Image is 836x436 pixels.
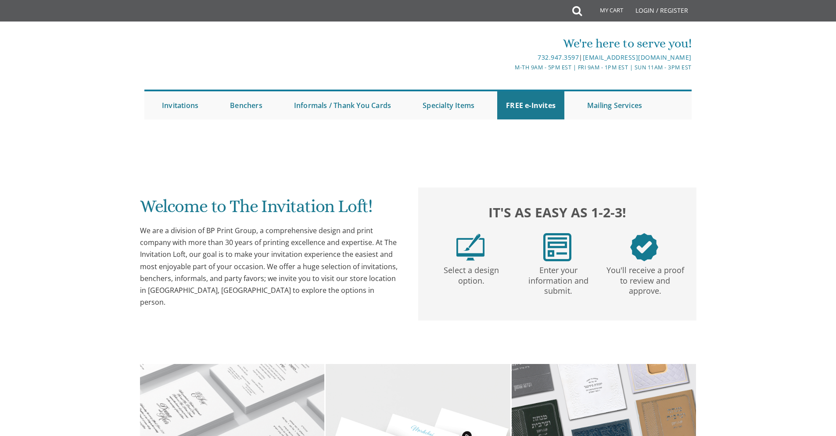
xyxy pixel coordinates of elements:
img: step2.png [543,233,571,261]
a: Benchers [221,91,271,119]
p: You'll receive a proof to review and approve. [603,261,687,296]
div: We are a division of BP Print Group, a comprehensive design and print company with more than 30 y... [140,225,401,308]
div: We're here to serve you! [327,35,692,52]
h1: Welcome to The Invitation Loft! [140,197,401,223]
div: | [327,52,692,63]
a: Informals / Thank You Cards [285,91,400,119]
img: step1.png [456,233,484,261]
a: FREE e-Invites [497,91,564,119]
p: Enter your information and submit. [517,261,600,296]
a: My Cart [581,1,629,23]
a: Specialty Items [414,91,483,119]
a: Mailing Services [578,91,651,119]
p: Select a design option. [430,261,513,286]
h2: It's as easy as 1-2-3! [427,202,688,222]
a: Invitations [153,91,207,119]
div: M-Th 9am - 5pm EST | Fri 9am - 1pm EST | Sun 11am - 3pm EST [327,63,692,72]
img: step3.png [630,233,658,261]
a: [EMAIL_ADDRESS][DOMAIN_NAME] [583,53,692,61]
a: 732.947.3597 [538,53,579,61]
